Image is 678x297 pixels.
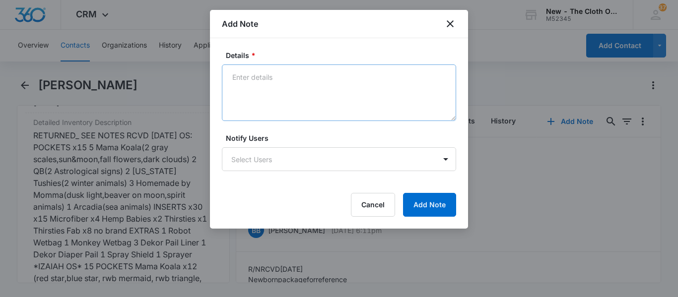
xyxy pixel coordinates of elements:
[226,50,460,60] label: Details
[444,18,456,30] button: close
[403,193,456,217] button: Add Note
[351,193,395,217] button: Cancel
[226,133,460,143] label: Notify Users
[222,18,258,30] h1: Add Note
